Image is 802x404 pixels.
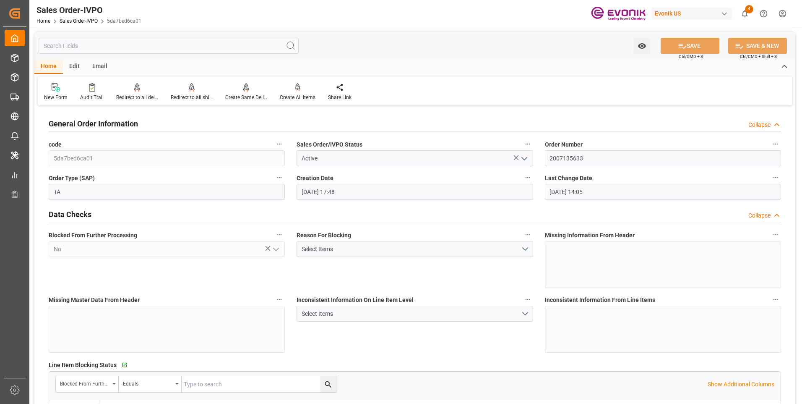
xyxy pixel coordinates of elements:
[770,139,781,150] button: Order Number
[182,376,336,392] input: Type to search
[748,211,771,220] div: Collapse
[651,5,735,21] button: Evonik US
[633,38,651,54] button: open menu
[49,118,138,129] h2: General Order Information
[297,140,362,149] span: Sales Order/IVPO Status
[86,60,114,74] div: Email
[49,296,140,304] span: Missing Master Data From Header
[49,209,91,220] h2: Data Checks
[745,5,753,13] span: 4
[116,94,158,101] div: Redirect to all deliveries
[735,4,754,23] button: show 4 new notifications
[225,94,267,101] div: Create Same Delivery Date
[49,140,62,149] span: code
[44,94,68,101] div: New Form
[56,376,119,392] button: open menu
[60,378,109,388] div: Blocked From Further Processing
[297,306,533,322] button: open menu
[545,184,781,200] input: MM-DD-YYYY HH:MM
[302,245,521,254] div: Select Items
[49,361,117,370] span: Line Item Blocking Status
[63,60,86,74] div: Edit
[123,378,172,388] div: Equals
[34,60,63,74] div: Home
[748,121,771,129] div: Collapse
[679,53,703,60] span: Ctrl/CMD + S
[39,38,299,54] input: Search Fields
[49,231,137,240] span: Blocked From Further Processing
[274,172,285,183] button: Order Type (SAP)
[545,296,655,304] span: Inconsistent Information From Line Items
[770,294,781,305] button: Inconsistent Information From Line Items
[661,38,719,54] button: SAVE
[545,174,592,183] span: Last Change Date
[651,8,732,20] div: Evonik US
[320,376,336,392] button: search button
[522,139,533,150] button: Sales Order/IVPO Status
[274,294,285,305] button: Missing Master Data From Header
[80,94,104,101] div: Audit Trail
[269,243,282,256] button: open menu
[297,184,533,200] input: MM-DD-YYYY HH:MM
[728,38,787,54] button: SAVE & NEW
[545,140,583,149] span: Order Number
[297,241,533,257] button: open menu
[522,229,533,240] button: Reason For Blocking
[297,231,351,240] span: Reason For Blocking
[119,376,182,392] button: open menu
[280,94,315,101] div: Create All Items
[49,174,95,183] span: Order Type (SAP)
[770,229,781,240] button: Missing Information From Header
[297,174,333,183] span: Creation Date
[522,294,533,305] button: Inconsistent Information On Line Item Level
[591,6,646,21] img: Evonik-brand-mark-Deep-Purple-RGB.jpeg_1700498283.jpeg
[708,380,774,389] p: Show Additional Columns
[517,152,530,165] button: open menu
[36,4,141,16] div: Sales Order-IVPO
[545,231,635,240] span: Missing Information From Header
[171,94,213,101] div: Redirect to all shipments
[274,139,285,150] button: code
[60,18,98,24] a: Sales Order-IVPO
[522,172,533,183] button: Creation Date
[302,310,521,318] div: Select Items
[754,4,773,23] button: Help Center
[328,94,352,101] div: Share Link
[274,229,285,240] button: Blocked From Further Processing
[770,172,781,183] button: Last Change Date
[297,296,414,304] span: Inconsistent Information On Line Item Level
[740,53,777,60] span: Ctrl/CMD + Shift + S
[36,18,50,24] a: Home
